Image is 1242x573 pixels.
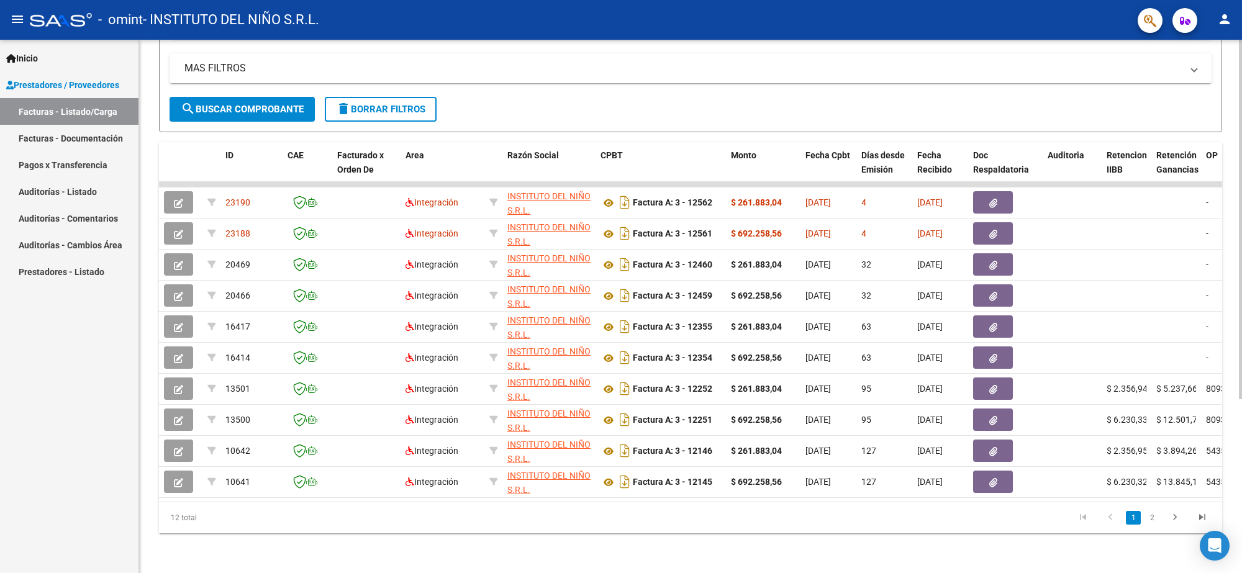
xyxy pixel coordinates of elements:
[617,441,633,461] i: Descargar documento
[805,415,831,425] span: [DATE]
[507,377,591,402] span: INSTITUTO DEL NIÑO S.R.L.
[617,192,633,212] i: Descargar documento
[143,6,319,34] span: - INSTITUTO DEL NIÑO S.R.L.
[507,284,591,309] span: INSTITUTO DEL NIÑO S.R.L.
[731,353,782,363] strong: $ 692.258,56
[805,322,831,332] span: [DATE]
[633,384,712,394] strong: Factura A: 3 - 12252
[731,477,782,487] strong: $ 692.258,56
[633,260,712,270] strong: Factura A: 3 - 12460
[1206,322,1208,332] span: -
[861,322,871,332] span: 63
[861,446,876,456] span: 127
[225,150,233,160] span: ID
[225,197,250,207] span: 23190
[6,78,119,92] span: Prestadores / Proveedores
[1099,511,1122,525] a: go to previous page
[861,415,871,425] span: 95
[1200,531,1230,561] div: Open Intercom Messenger
[507,438,591,464] div: 30707744053
[507,346,591,371] span: INSTITUTO DEL NIÑO S.R.L.
[1151,142,1201,197] datatable-header-cell: Retención Ganancias
[617,410,633,430] i: Descargar documento
[917,384,943,394] span: [DATE]
[917,353,943,363] span: [DATE]
[731,384,782,394] strong: $ 261.883,04
[1206,150,1218,160] span: OP
[1156,446,1197,456] span: $ 3.894,26
[1126,511,1141,525] a: 1
[805,446,831,456] span: [DATE]
[1156,384,1197,394] span: $ 5.237,66
[633,322,712,332] strong: Factura A: 3 - 12355
[805,228,831,238] span: [DATE]
[507,376,591,402] div: 30707744053
[181,101,196,116] mat-icon: search
[336,104,425,115] span: Borrar Filtros
[726,142,800,197] datatable-header-cell: Monto
[502,142,596,197] datatable-header-cell: Razón Social
[507,251,591,277] div: 30707744053
[225,477,250,487] span: 10641
[507,191,591,215] span: INSTITUTO DEL NIÑO S.R.L.
[406,353,458,363] span: Integración
[1124,507,1143,528] li: page 1
[617,317,633,336] i: Descargar documento
[617,348,633,368] i: Descargar documento
[1107,477,1148,487] span: $ 6.230,32
[861,150,905,174] span: Días desde Emisión
[596,142,726,197] datatable-header-cell: CPBT
[406,415,458,425] span: Integración
[10,12,25,27] mat-icon: menu
[507,282,591,309] div: 30707744053
[170,53,1212,83] mat-expansion-panel-header: MAS FILTROS
[1217,12,1232,27] mat-icon: person
[507,407,591,433] div: 30707744053
[336,101,351,116] mat-icon: delete
[805,197,831,207] span: [DATE]
[98,6,143,34] span: - omint
[731,259,782,269] strong: $ 261.883,04
[406,477,458,487] span: Integración
[507,315,591,340] span: INSTITUTO DEL NIÑO S.R.L.
[861,477,876,487] span: 127
[507,253,591,277] span: INSTITUTO DEL NIÑO S.R.L.
[617,472,633,492] i: Descargar documento
[170,97,315,122] button: Buscar Comprobante
[406,228,458,238] span: Integración
[633,446,712,456] strong: Factura A: 3 - 12146
[225,322,250,332] span: 16417
[917,259,943,269] span: [DATE]
[1206,446,1226,456] span: 5435
[731,322,782,332] strong: $ 261.883,04
[1043,142,1102,197] datatable-header-cell: Auditoria
[6,52,38,65] span: Inicio
[731,197,782,207] strong: $ 261.883,04
[1206,384,1226,394] span: 8093
[507,345,591,371] div: 30707744053
[181,104,304,115] span: Buscar Comprobante
[1156,415,1202,425] span: $ 12.501,77
[800,142,856,197] datatable-header-cell: Fecha Cpbt
[1071,511,1095,525] a: go to first page
[225,384,250,394] span: 13501
[507,150,559,160] span: Razón Social
[325,97,437,122] button: Borrar Filtros
[633,229,712,239] strong: Factura A: 3 - 12561
[861,384,871,394] span: 95
[225,228,250,238] span: 23188
[184,61,1182,75] mat-panel-title: MAS FILTROS
[805,384,831,394] span: [DATE]
[1206,197,1208,207] span: -
[507,314,591,340] div: 30707744053
[1156,477,1202,487] span: $ 13.845,17
[805,477,831,487] span: [DATE]
[601,150,623,160] span: CPBT
[1190,511,1214,525] a: go to last page
[225,291,250,300] span: 20466
[973,150,1029,174] span: Doc Respaldatoria
[917,477,943,487] span: [DATE]
[731,150,756,160] span: Monto
[731,291,782,300] strong: $ 692.258,56
[507,469,591,495] div: 30707744053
